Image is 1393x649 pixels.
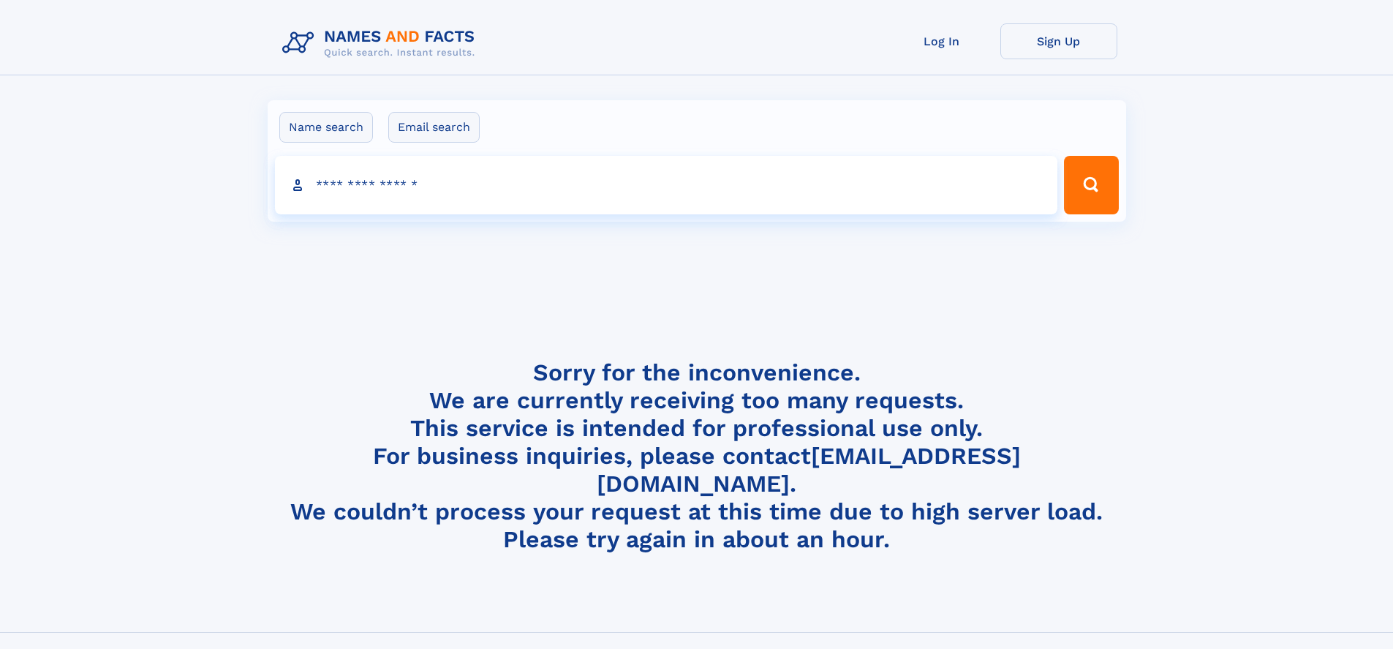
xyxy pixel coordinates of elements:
[1000,23,1117,59] a: Sign Up
[276,359,1117,554] h4: Sorry for the inconvenience. We are currently receiving too many requests. This service is intend...
[388,112,480,143] label: Email search
[1064,156,1118,214] button: Search Button
[883,23,1000,59] a: Log In
[276,23,487,63] img: Logo Names and Facts
[275,156,1058,214] input: search input
[279,112,373,143] label: Name search
[597,442,1021,498] a: [EMAIL_ADDRESS][DOMAIN_NAME]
